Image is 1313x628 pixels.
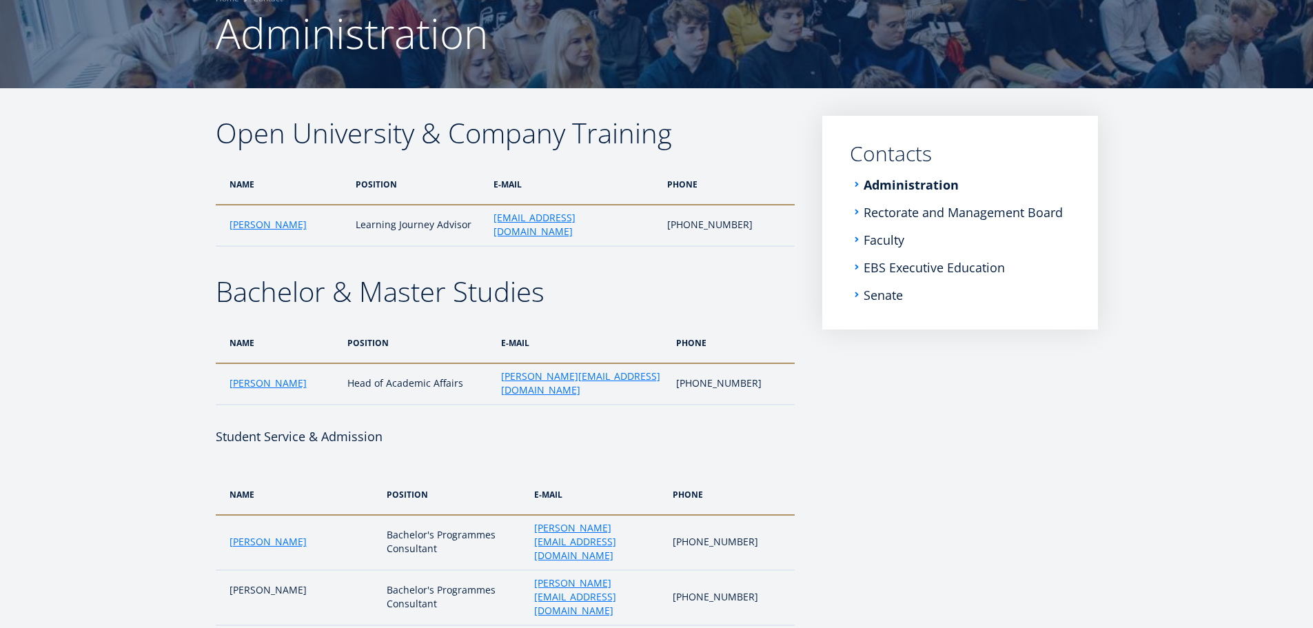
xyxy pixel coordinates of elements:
[864,261,1005,274] a: EBS Executive Education
[660,164,794,205] th: PHONE
[864,205,1063,219] a: Rectorate and Management Board
[216,474,380,515] th: NAME
[669,323,795,363] th: PHONE
[216,274,795,309] h2: Bachelor & Master Studies
[380,570,527,625] td: Bachelor's Programmes Consultant
[850,143,1070,164] a: Contacts
[660,205,794,246] td: [PHONE_NUMBER]
[534,576,659,618] a: [PERSON_NAME][EMAIL_ADDRESS][DOMAIN_NAME]
[349,205,487,246] td: Learning Journey Advisor
[216,5,488,61] span: Administration
[216,164,349,205] th: NAME
[494,323,669,363] th: e-MAIL
[487,164,660,205] th: e-MAIL
[340,323,493,363] th: POSITION
[534,521,659,563] a: [PERSON_NAME][EMAIL_ADDRESS][DOMAIN_NAME]
[864,178,959,192] a: Administration
[216,116,795,150] h2: Open University & Company Training
[666,515,794,570] td: [PHONE_NUMBER]
[380,515,527,570] td: Bachelor's Programmes Consultant
[216,570,380,625] td: [PERSON_NAME]
[230,218,307,232] a: [PERSON_NAME]
[666,570,794,625] td: [PHONE_NUMBER]
[216,323,341,363] th: NAME
[501,369,662,397] a: [PERSON_NAME][EMAIL_ADDRESS][DOMAIN_NAME]
[669,363,795,405] td: [PHONE_NUMBER]
[380,474,527,515] th: POSITION
[527,474,666,515] th: e-MAIL
[230,376,307,390] a: [PERSON_NAME]
[340,363,493,405] td: Head of Academic Affairs
[864,288,903,302] a: Senate
[349,164,487,205] th: POSITION
[230,535,307,549] a: [PERSON_NAME]
[216,426,795,447] h4: Student Service & Admission
[864,233,904,247] a: Faculty
[493,211,653,239] a: [EMAIL_ADDRESS][DOMAIN_NAME]
[666,474,794,515] th: PHONE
